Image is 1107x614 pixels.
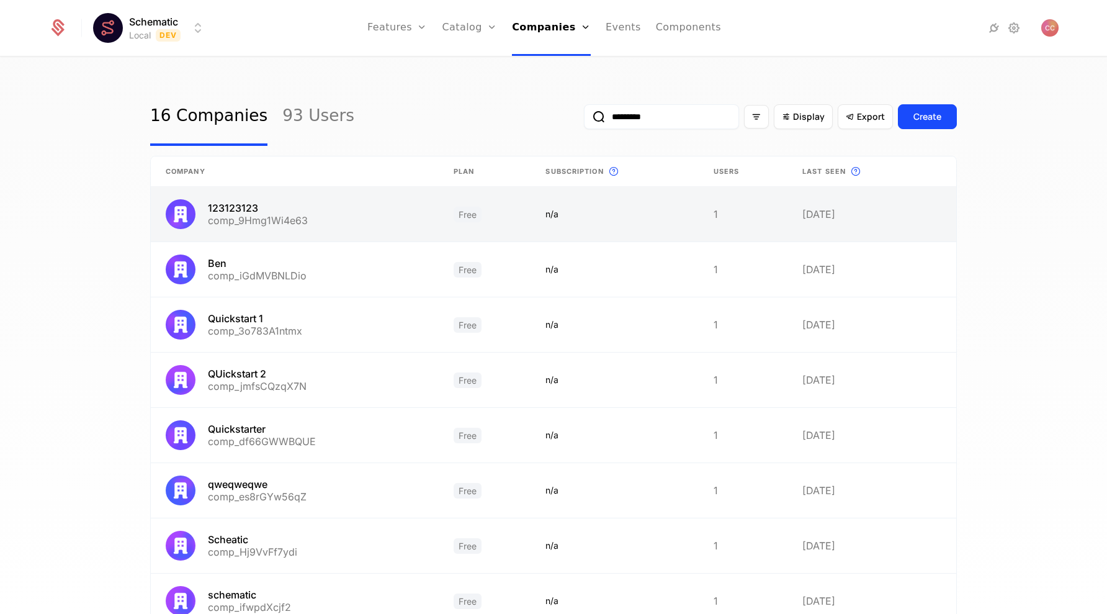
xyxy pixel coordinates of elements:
button: Open user button [1041,19,1059,37]
a: Settings [1006,20,1021,35]
span: Export [857,111,885,123]
span: Last seen [802,166,846,177]
th: Users [699,156,787,187]
span: Schematic [129,14,178,29]
button: Export [838,104,893,129]
div: Local [129,29,151,42]
a: 93 Users [282,88,354,146]
img: Schematic [93,13,123,43]
th: Plan [439,156,531,187]
a: 16 Companies [150,88,267,146]
button: Create [898,104,957,129]
span: Display [793,111,825,123]
th: Company [151,156,439,187]
a: Integrations [987,20,1002,35]
span: Subscription [545,166,603,177]
img: Cole Chrzan [1041,19,1059,37]
span: Dev [156,29,181,42]
button: Select environment [97,14,205,42]
div: Create [913,111,941,123]
button: Filter options [744,105,769,129]
button: Display [774,104,833,129]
